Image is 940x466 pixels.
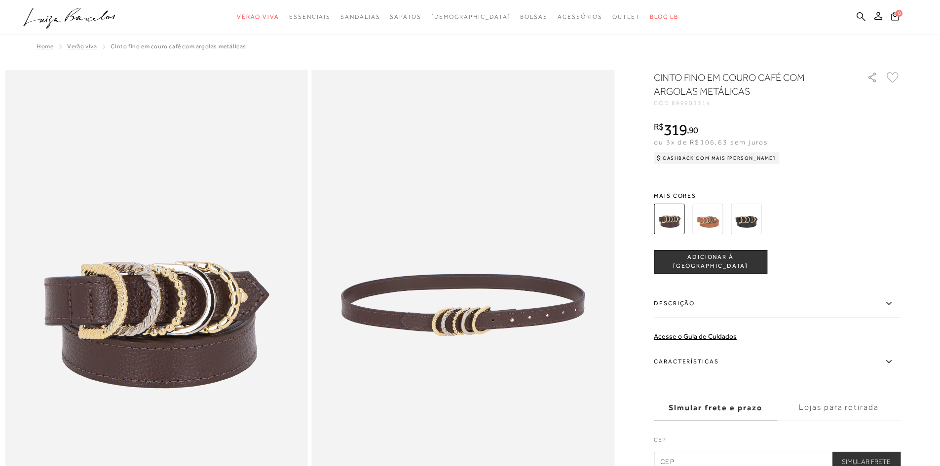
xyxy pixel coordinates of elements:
[390,13,421,20] span: Sapatos
[654,193,901,199] span: Mais cores
[37,43,53,50] a: Home
[67,43,97,50] a: Verão Viva
[654,138,768,146] span: ou 3x de R$106,63 sem juros
[390,8,421,26] a: categoryNavScreenReaderText
[612,13,640,20] span: Outlet
[654,250,767,274] button: ADICIONAR À [GEOGRAPHIC_DATA]
[237,13,279,20] span: Verão Viva
[687,126,698,135] i: ,
[888,11,902,24] button: 0
[340,8,380,26] a: categoryNavScreenReaderText
[654,289,901,318] label: Descrição
[654,152,780,164] div: Cashback com Mais [PERSON_NAME]
[289,8,331,26] a: categoryNavScreenReaderText
[664,121,687,139] span: 319
[612,8,640,26] a: categoryNavScreenReaderText
[237,8,279,26] a: categoryNavScreenReaderText
[654,435,901,449] label: CEP
[654,394,777,421] label: Simular frete e prazo
[340,13,380,20] span: Sandálias
[672,100,711,107] span: 899903314
[558,8,602,26] a: categoryNavScreenReaderText
[431,8,511,26] a: noSubCategoriesText
[654,348,901,376] label: Características
[777,394,901,421] label: Lojas para retirada
[692,204,723,234] img: CINTO FINO EM COURO CARAMELO COM ARGOLAS METÁLICAS
[689,125,698,135] span: 90
[650,13,678,20] span: BLOG LB
[520,13,548,20] span: Bolsas
[654,332,737,340] a: Acesse o Guia de Cuidados
[431,13,511,20] span: [DEMOGRAPHIC_DATA]
[654,122,664,131] i: R$
[650,8,678,26] a: BLOG LB
[654,71,839,98] h1: CINTO FINO EM COURO CAFÉ COM ARGOLAS METÁLICAS
[289,13,331,20] span: Essenciais
[558,13,602,20] span: Acessórios
[654,253,767,270] span: ADICIONAR À [GEOGRAPHIC_DATA]
[896,10,902,17] span: 0
[654,204,684,234] img: CINTO FINO EM COURO CAFÉ COM ARGOLAS METÁLICAS
[111,43,246,50] span: CINTO FINO EM COURO CAFÉ COM ARGOLAS METÁLICAS
[520,8,548,26] a: categoryNavScreenReaderText
[654,100,851,106] div: CÓD:
[731,204,761,234] img: CINTO FINO EM COURO PRETO COM ARGOLAS METÁLICAS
